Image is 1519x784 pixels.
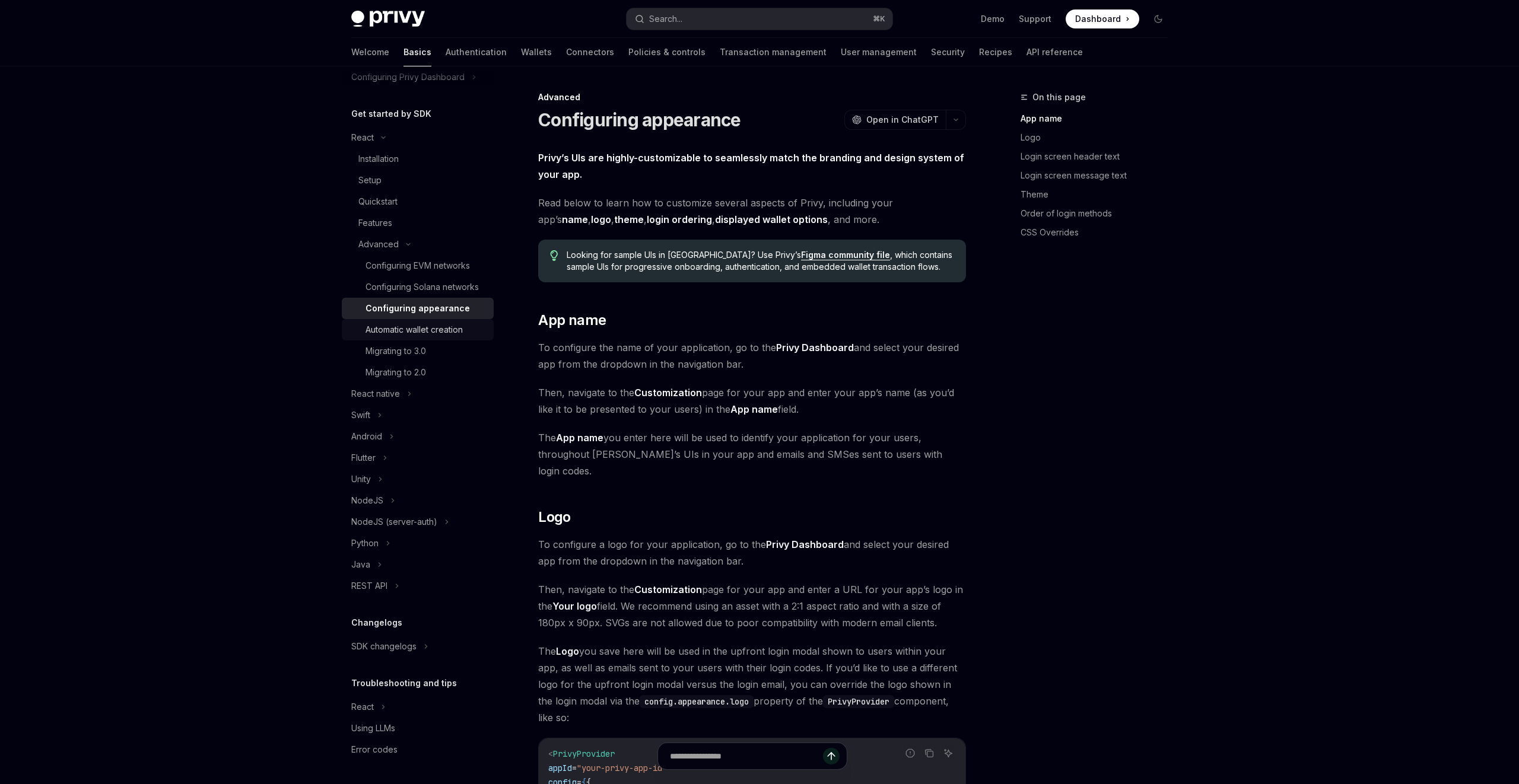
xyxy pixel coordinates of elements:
[538,581,966,631] span: Then, navigate to the page for your app and enter a URL for your app’s logo in the field. We reco...
[567,249,954,273] span: Looking for sample UIs in [GEOGRAPHIC_DATA]? Use Privy’s , which contains sample UIs for progress...
[366,323,463,337] div: Automatic wallet creation
[351,429,382,444] div: Android
[342,170,494,191] a: Setup
[640,695,754,708] code: config.appearance.logo
[342,298,494,319] a: Configuring appearance
[538,91,966,103] div: Advanced
[720,38,827,66] a: Transaction management
[342,362,494,383] a: Migrating to 2.0
[351,616,402,630] h5: Changelogs
[1021,128,1177,147] a: Logo
[538,339,966,372] span: To configure the name of your application, go to the and select your desired app from the dropdow...
[538,536,966,569] span: To configure a logo for your application, go to the and select your desired app from the dropdown...
[1021,223,1177,242] a: CSS Overrides
[351,387,400,401] div: React native
[342,148,494,170] a: Installation
[351,700,374,714] div: React
[351,742,398,757] div: Error codes
[1021,109,1177,128] a: App name
[1021,185,1177,204] a: Theme
[823,695,894,708] code: PrivyProvider
[342,319,494,340] a: Automatic wallet creation
[766,538,844,550] strong: Privy Dashboard
[342,739,494,760] a: Error codes
[351,676,457,690] h5: Troubleshooting and tips
[358,173,382,187] div: Setup
[351,721,395,735] div: Using LLMs
[776,342,854,353] strong: Privy Dashboard
[351,579,387,593] div: REST API
[538,384,966,418] span: Then, navigate to the page for your app and enter your app’s name (as you’d like it to be present...
[358,195,398,209] div: Quickstart
[366,301,470,315] div: Configuring appearance
[614,213,644,226] a: theme
[342,718,494,739] a: Using LLMs
[715,213,828,226] a: displayed wallet options
[351,451,376,465] div: Flutter
[538,311,606,330] span: App name
[979,38,1012,66] a: Recipes
[351,472,371,486] div: Unity
[366,344,426,358] div: Migrating to 3.0
[351,408,370,422] div: Swift
[342,191,494,212] a: Quickstart
[342,255,494,276] a: Configuring EVM networks
[342,276,494,298] a: Configuring Solana networks
[366,259,470,273] div: Configuring EVM networks
[866,114,939,126] span: Open in ChatGPT
[446,38,507,66] a: Authentication
[342,340,494,362] a: Migrating to 3.0
[366,280,479,294] div: Configuring Solana networks
[538,508,571,527] span: Logo
[649,12,682,26] div: Search...
[538,429,966,479] span: The you enter here will be used to identify your application for your users, throughout [PERSON_N...
[1066,9,1139,28] a: Dashboard
[550,250,558,261] svg: Tip
[358,216,392,230] div: Features
[351,515,437,529] div: NodeJS (server-auth)
[730,403,778,415] strong: App name
[358,152,399,166] div: Installation
[538,195,966,228] span: Read below to learn how to customize several aspects of Privy, including your app’s , , , , , and...
[628,38,706,66] a: Policies & controls
[562,213,588,226] a: name
[538,109,741,130] h1: Configuring appearance
[841,38,917,66] a: User management
[552,600,597,612] strong: Your logo
[351,11,425,27] img: dark logo
[403,38,431,66] a: Basics
[351,38,389,66] a: Welcome
[647,213,712,226] a: login ordering
[556,645,579,657] strong: Logo
[931,38,965,66] a: Security
[351,639,417,654] div: SDK changelogs
[351,130,374,145] div: React
[634,387,702,399] strong: Customization
[351,536,379,550] div: Python
[801,250,890,260] a: Figma community file
[1021,204,1177,223] a: Order of login methods
[566,38,614,66] a: Connectors
[556,432,603,444] strong: App name
[1149,9,1168,28] button: Toggle dark mode
[366,365,426,380] div: Migrating to 2.0
[1021,166,1177,185] a: Login screen message text
[823,748,840,764] button: Send message
[873,14,885,24] span: ⌘ K
[981,13,1005,25] a: Demo
[521,38,552,66] a: Wallets
[351,107,431,121] h5: Get started by SDK
[358,237,399,251] div: Advanced
[1021,147,1177,166] a: Login screen header text
[1075,13,1121,25] span: Dashboard
[591,213,611,226] a: logo
[538,152,964,180] strong: Privy’s UIs are highly-customizable to seamlessly match the branding and design system of your app.
[1032,90,1086,104] span: On this page
[351,493,383,508] div: NodeJS
[1019,13,1051,25] a: Support
[342,212,494,234] a: Features
[1027,38,1083,66] a: API reference
[351,557,370,572] div: Java
[627,8,892,30] button: Search...⌘K
[634,584,702,595] strong: Customization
